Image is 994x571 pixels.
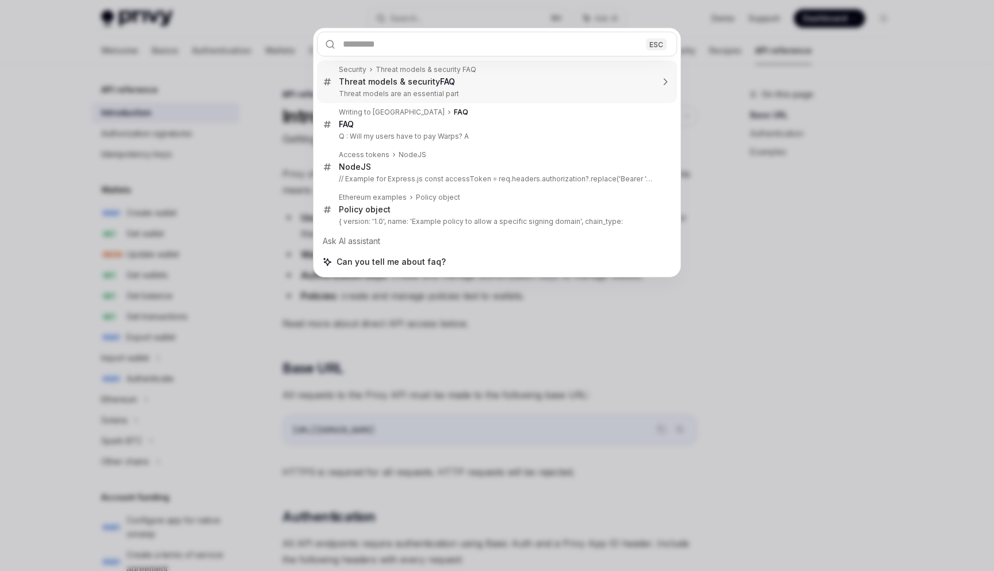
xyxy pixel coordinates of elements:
div: Threat models & security [339,77,455,87]
div: Ethereum examples [339,193,407,202]
p: // Example for Express.js const accessToken = req.headers.authorization?.replace('Bearer ', ''); // [339,174,653,184]
div: Policy object [339,204,391,215]
p: Q : Will my users have to pay Warps? A [339,132,653,141]
div: NodeJS [339,162,371,172]
div: Access tokens [339,150,389,159]
div: Security [339,65,366,74]
div: ESC [646,38,667,50]
div: Policy object [416,193,460,202]
div: Threat models & security FAQ [376,65,476,74]
b: FAQ [339,119,354,129]
div: Ask AI assistant [317,231,677,252]
span: Can you tell me about faq? [337,256,446,268]
p: Threat models are an essential part [339,89,653,98]
p: { version: '1.0', name: 'Example policy to allow a specific signing domain', chain_type: [339,217,653,226]
b: FAQ [454,108,468,116]
div: Writing to [GEOGRAPHIC_DATA] [339,108,445,117]
b: FAQ [440,77,455,86]
div: NodeJS [399,150,426,159]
